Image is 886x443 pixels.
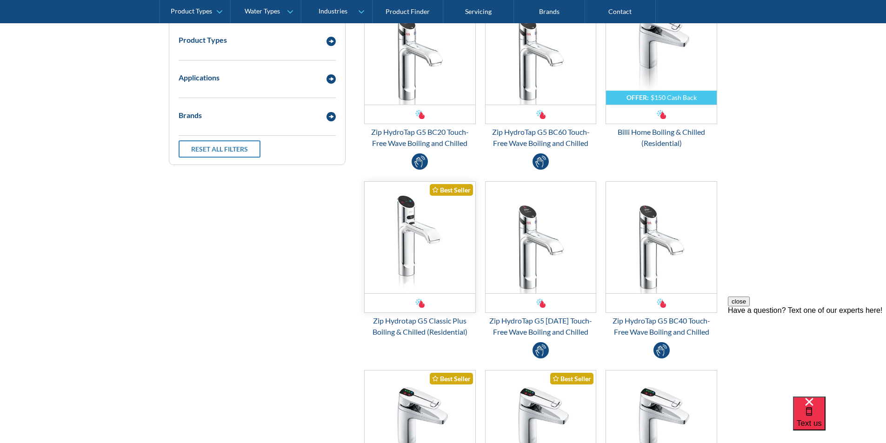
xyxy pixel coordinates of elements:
[319,7,347,15] div: Industries
[179,140,260,158] a: Reset all filters
[364,126,476,149] div: Zip HydroTap G5 BC20 Touch-Free Wave Boiling and Chilled
[430,184,473,196] div: Best Seller
[430,373,473,384] div: Best Seller
[364,181,476,337] a: Zip Hydrotap G5 Classic Plus Boiling & Chilled (Residential)Best SellerZip Hydrotap G5 Classic Pl...
[485,315,597,337] div: Zip HydroTap G5 [DATE] Touch-Free Wave Boiling and Chilled
[606,315,717,337] div: Zip HydroTap G5 BC40 Touch-Free Wave Boiling and Chilled
[179,110,202,121] div: Brands
[486,182,596,293] img: Zip HydroTap G5 BC100 Touch-Free Wave Boiling and Chilled
[606,182,717,293] img: Zip HydroTap G5 BC40 Touch-Free Wave Boiling and Chilled
[606,126,717,149] div: Billi Home Boiling & Chilled (Residential)
[365,182,475,293] img: Zip Hydrotap G5 Classic Plus Boiling & Chilled (Residential)
[728,297,886,408] iframe: podium webchat widget prompt
[364,315,476,337] div: Zip Hydrotap G5 Classic Plus Boiling & Chilled (Residential)
[179,72,220,83] div: Applications
[179,34,227,46] div: Product Types
[651,93,697,101] div: $150 Cash Back
[606,181,717,337] a: Zip HydroTap G5 BC40 Touch-Free Wave Boiling and ChilledZip HydroTap G5 BC40 Touch-Free Wave Boil...
[485,181,597,337] a: Zip HydroTap G5 BC100 Touch-Free Wave Boiling and ChilledZip HydroTap G5 [DATE] Touch-Free Wave B...
[793,397,886,443] iframe: podium webchat widget bubble
[485,126,597,149] div: Zip HydroTap G5 BC60 Touch-Free Wave Boiling and Chilled
[626,93,649,101] div: OFFER:
[550,373,593,384] div: Best Seller
[245,7,280,15] div: Water Types
[171,7,212,15] div: Product Types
